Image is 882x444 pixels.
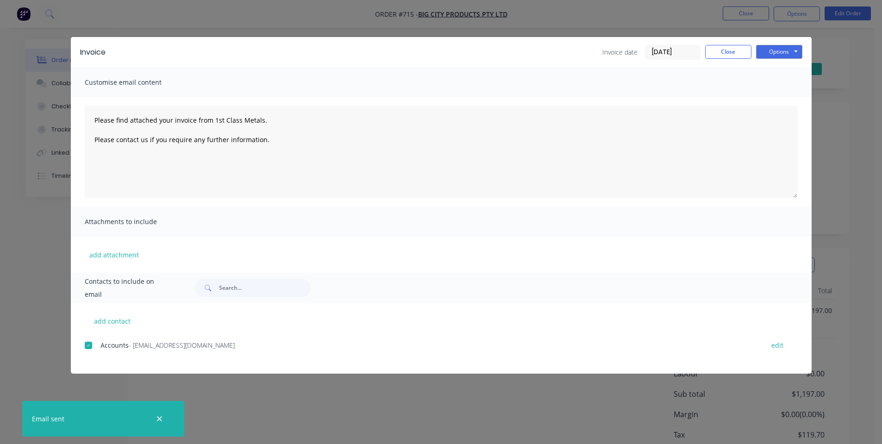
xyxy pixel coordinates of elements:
[705,45,751,59] button: Close
[85,248,144,262] button: add attachment
[85,314,140,328] button: add contact
[766,339,789,351] button: edit
[80,47,106,58] div: Invoice
[85,76,187,89] span: Customise email content
[756,45,802,59] button: Options
[85,215,187,228] span: Attachments to include
[129,341,235,350] span: - [EMAIL_ADDRESS][DOMAIN_NAME]
[85,275,172,301] span: Contacts to include on email
[32,414,64,424] div: Email sent
[85,106,798,198] textarea: Please find attached your invoice from 1st Class Metals. Please contact us if you require any fur...
[602,47,638,57] span: Invoice date
[100,341,129,350] span: Accounts
[219,279,311,297] input: Search...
